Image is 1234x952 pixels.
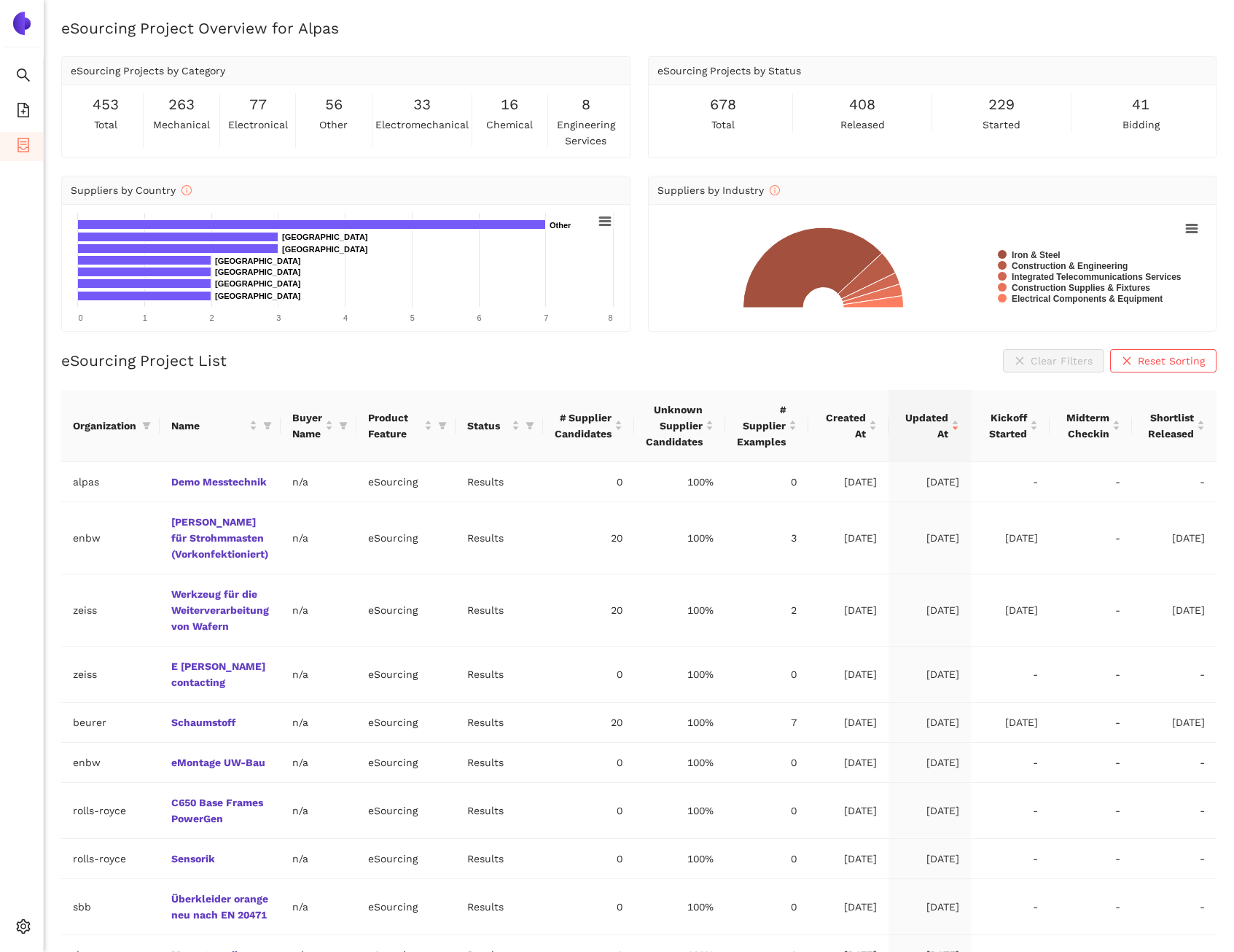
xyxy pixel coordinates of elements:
th: this column's title is # Supplier Examples,this column is sortable [725,390,808,462]
td: 100% [634,743,725,783]
span: Buyer Name [292,410,322,442]
td: Results [456,574,543,647]
td: - [1132,462,1217,502]
td: [DATE] [971,703,1050,743]
td: eSourcing [356,839,456,879]
text: [GEOGRAPHIC_DATA] [215,279,301,288]
span: Name [171,418,246,434]
th: this column's title is Shortlist Released,this column is sortable [1132,390,1217,462]
span: filter [526,421,534,430]
td: [DATE] [889,839,971,879]
button: closeClear Filters [1003,349,1104,372]
td: 0 [725,879,808,935]
text: 8 [608,313,612,322]
td: - [971,839,1050,879]
td: eSourcing [356,743,456,783]
td: Results [456,783,543,839]
span: eSourcing Projects by Category [71,65,225,77]
td: [DATE] [808,879,889,935]
td: - [1050,647,1132,703]
span: Midterm Checkin [1061,410,1109,442]
td: 20 [543,502,634,574]
td: - [971,647,1050,703]
span: filter [142,421,151,430]
td: [DATE] [1132,703,1217,743]
td: eSourcing [356,462,456,502]
span: close [1122,356,1132,367]
td: Results [456,462,543,502]
span: Kickoff Started [983,410,1027,442]
text: 0 [78,313,82,322]
td: [DATE] [889,703,971,743]
text: Construction Supplies & Fixtures [1012,283,1150,293]
td: n/a [281,703,356,743]
span: 408 [849,93,875,116]
td: 0 [543,783,634,839]
span: Status [467,418,509,434]
text: Iron & Steel [1012,250,1061,260]
td: - [1050,783,1132,839]
td: 20 [543,574,634,647]
td: zeiss [61,574,160,647]
text: 7 [544,313,548,322]
td: 100% [634,574,725,647]
td: n/a [281,783,356,839]
td: 0 [543,839,634,879]
td: [DATE] [889,783,971,839]
td: Results [456,743,543,783]
span: 16 [501,93,518,116]
th: this column's title is Midterm Checkin,this column is sortable [1050,390,1132,462]
span: total [94,117,117,133]
td: enbw [61,502,160,574]
span: 678 [710,93,736,116]
text: [GEOGRAPHIC_DATA] [282,233,368,241]
td: - [1050,743,1132,783]
span: container [16,133,31,162]
td: - [1132,783,1217,839]
span: # Supplier Examples [737,402,786,450]
span: filter [336,407,351,445]
td: n/a [281,879,356,935]
td: [DATE] [808,574,889,647]
td: [DATE] [808,783,889,839]
span: started [983,117,1020,133]
td: 20 [543,703,634,743]
td: - [1050,879,1132,935]
td: 100% [634,647,725,703]
td: rolls-royce [61,839,160,879]
td: [DATE] [808,647,889,703]
td: - [1050,502,1132,574]
text: Integrated Telecommunications Services [1012,272,1182,282]
span: Suppliers by Country [71,184,192,196]
span: 229 [988,93,1015,116]
td: 3 [725,502,808,574]
img: Logo [10,12,34,35]
td: eSourcing [356,783,456,839]
td: [DATE] [889,574,971,647]
td: - [1050,839,1132,879]
td: - [1132,839,1217,879]
span: filter [438,421,447,430]
td: - [971,743,1050,783]
td: [DATE] [1132,502,1217,574]
span: mechanical [153,117,210,133]
td: 0 [543,647,634,703]
td: 0 [725,743,808,783]
td: [DATE] [889,879,971,935]
span: 453 [93,93,119,116]
th: this column's title is Status,this column is sortable [456,390,543,462]
text: 5 [410,313,415,322]
span: info-circle [181,185,192,195]
span: 77 [249,93,267,116]
text: Other [550,221,571,230]
th: this column's title is # Supplier Candidates,this column is sortable [543,390,634,462]
td: - [1132,647,1217,703]
td: 7 [725,703,808,743]
td: Results [456,647,543,703]
span: info-circle [770,185,780,195]
td: [DATE] [808,462,889,502]
span: electronical [228,117,288,133]
span: engineering services [551,117,620,149]
td: rolls-royce [61,783,160,839]
td: eSourcing [356,502,456,574]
